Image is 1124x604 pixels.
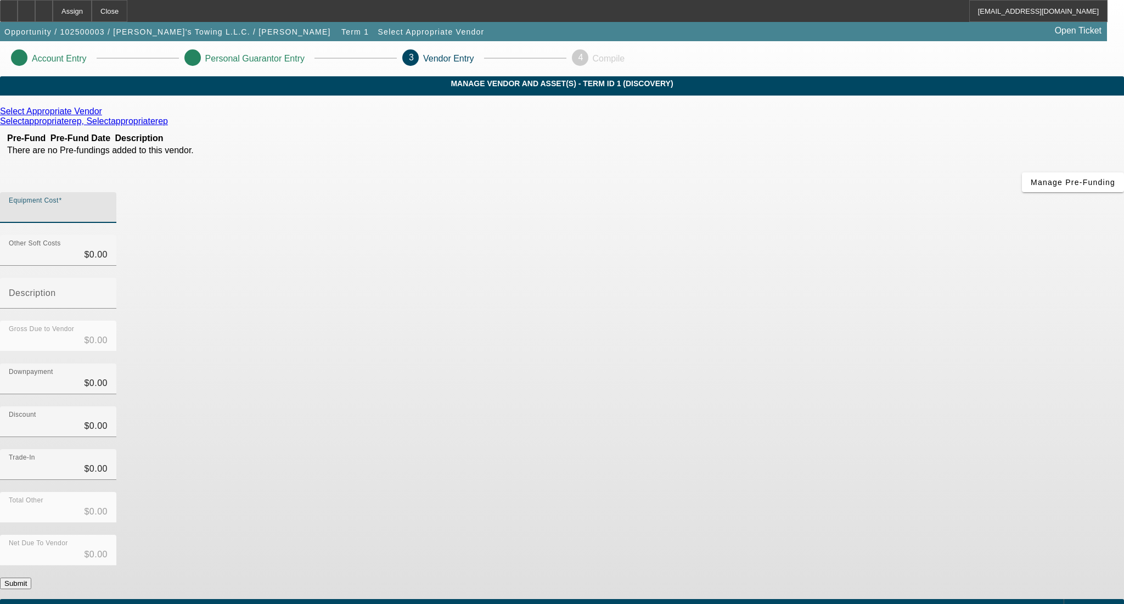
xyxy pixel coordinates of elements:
th: Description [115,133,273,144]
button: Manage Pre-Funding [1022,172,1124,192]
span: 4 [578,53,583,62]
span: MANAGE VENDOR AND ASSET(S) - Term ID 1 (Discovery) [8,79,1116,88]
p: Account Entry [32,54,87,64]
p: Vendor Entry [423,54,474,64]
p: Personal Guarantor Entry [205,54,305,64]
mat-label: Equipment Cost [9,197,59,204]
mat-label: Trade-In [9,454,35,461]
span: Manage Pre-Funding [1031,178,1115,187]
mat-label: Other Soft Costs [9,240,61,247]
span: Select Appropriate Vendor [378,27,485,36]
mat-label: Total Other [9,497,43,504]
button: Select Appropriate Vendor [375,22,487,42]
td: There are no Pre-fundings added to this vendor. [7,145,273,156]
mat-label: Net Due To Vendor [9,540,68,547]
span: Opportunity / 102500003 / [PERSON_NAME]'s Towing L.L.C. / [PERSON_NAME] [4,27,331,36]
a: Open Ticket [1050,21,1106,40]
button: Term 1 [338,22,373,42]
mat-label: Description [9,288,56,298]
span: 3 [409,53,414,62]
mat-label: Downpayment [9,368,53,376]
p: Compile [593,54,625,64]
mat-label: Gross Due to Vendor [9,326,74,333]
span: Term 1 [341,27,369,36]
mat-label: Discount [9,411,36,418]
th: Pre-Fund [7,133,46,144]
th: Pre-Fund Date [47,133,113,144]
